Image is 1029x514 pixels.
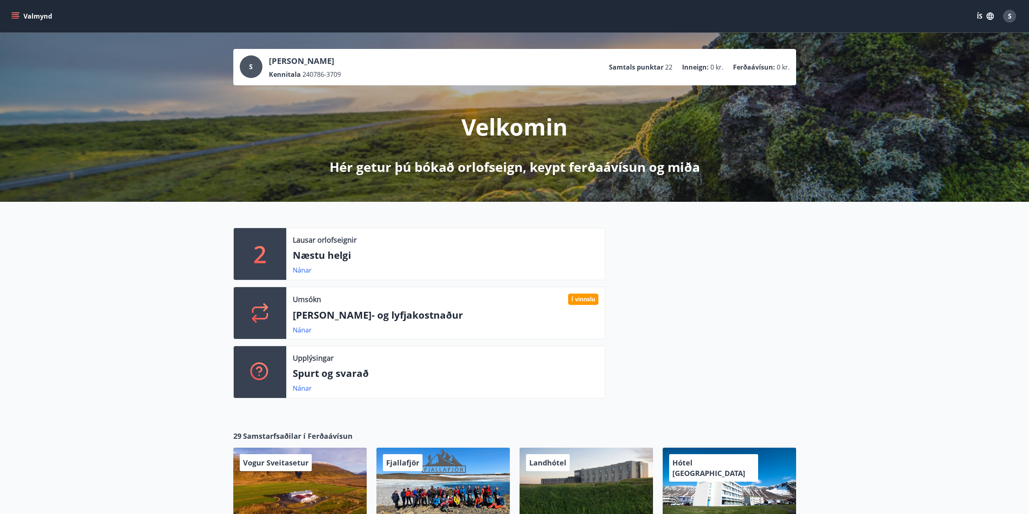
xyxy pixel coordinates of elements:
[1008,12,1012,21] span: S
[269,55,341,67] p: [PERSON_NAME]
[1000,6,1019,26] button: S
[710,63,723,72] span: 0 kr.
[10,9,55,23] button: menu
[293,326,312,334] a: Nánar
[672,458,745,478] span: Hótel [GEOGRAPHIC_DATA]
[293,235,357,245] p: Lausar orlofseignir
[293,294,321,305] p: Umsókn
[293,266,312,275] a: Nánar
[243,431,353,441] span: Samstarfsaðilar í Ferðaávísun
[386,458,419,467] span: Fjallafjör
[609,63,663,72] p: Samtals punktar
[293,353,334,363] p: Upplýsingar
[254,239,266,269] p: 2
[682,63,709,72] p: Inneign :
[293,308,598,322] p: [PERSON_NAME]- og lyfjakostnaður
[302,70,341,79] span: 240786-3709
[733,63,775,72] p: Ferðaávísun :
[568,294,598,305] div: Í vinnslu
[293,248,598,262] p: Næstu helgi
[461,111,568,142] p: Velkomin
[233,431,241,441] span: 29
[777,63,790,72] span: 0 kr.
[330,158,700,176] p: Hér getur þú bókað orlofseign, keypt ferðaávísun og miða
[243,458,308,467] span: Vogur Sveitasetur
[249,62,253,71] span: S
[529,458,566,467] span: Landhótel
[972,9,998,23] button: ÍS
[293,384,312,393] a: Nánar
[269,70,301,79] p: Kennitala
[665,63,672,72] span: 22
[293,366,598,380] p: Spurt og svarað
